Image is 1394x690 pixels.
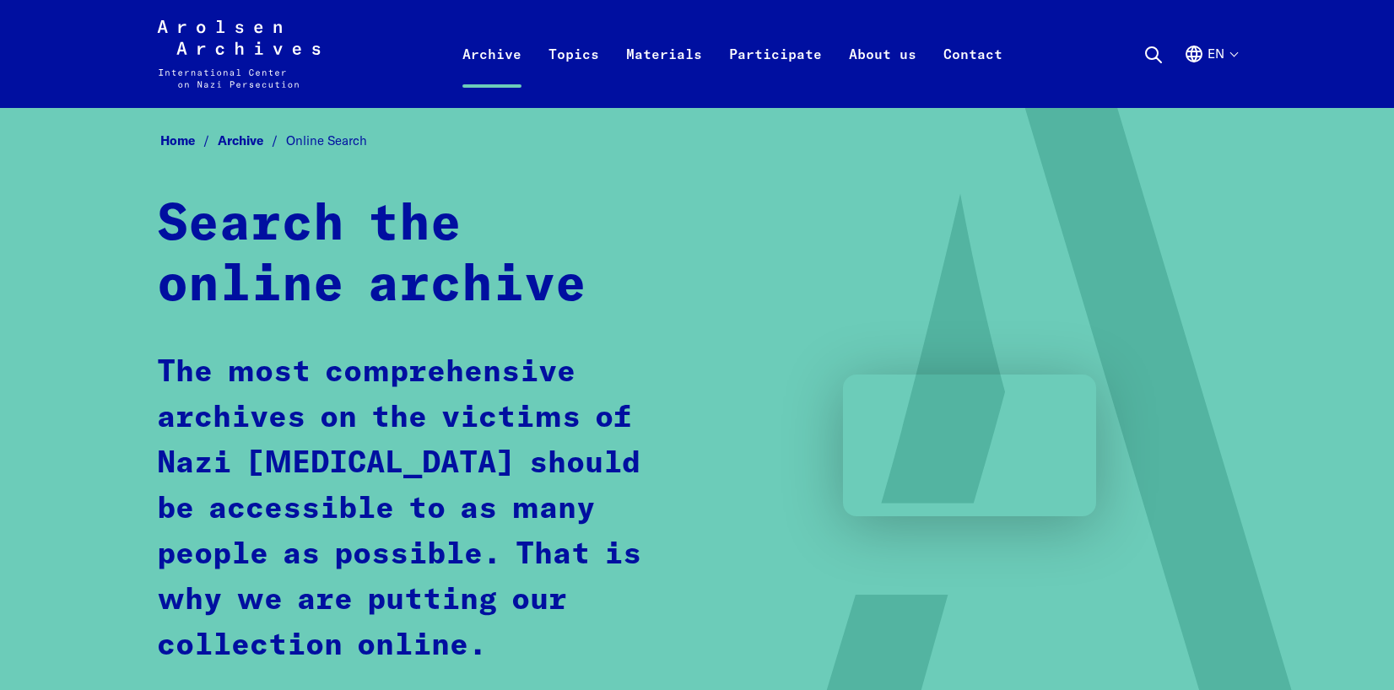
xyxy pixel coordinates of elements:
[930,40,1016,108] a: Contact
[160,132,218,148] a: Home
[157,200,586,311] strong: Search the online archive
[613,40,716,108] a: Materials
[449,20,1016,88] nav: Primary
[286,132,367,148] span: Online Search
[218,132,286,148] a: Archive
[157,128,1237,154] nav: Breadcrumb
[535,40,613,108] a: Topics
[1184,44,1237,105] button: English, language selection
[449,40,535,108] a: Archive
[157,350,667,669] p: The most comprehensive archives on the victims of Nazi [MEDICAL_DATA] should be accessible to as ...
[716,40,835,108] a: Participate
[835,40,930,108] a: About us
